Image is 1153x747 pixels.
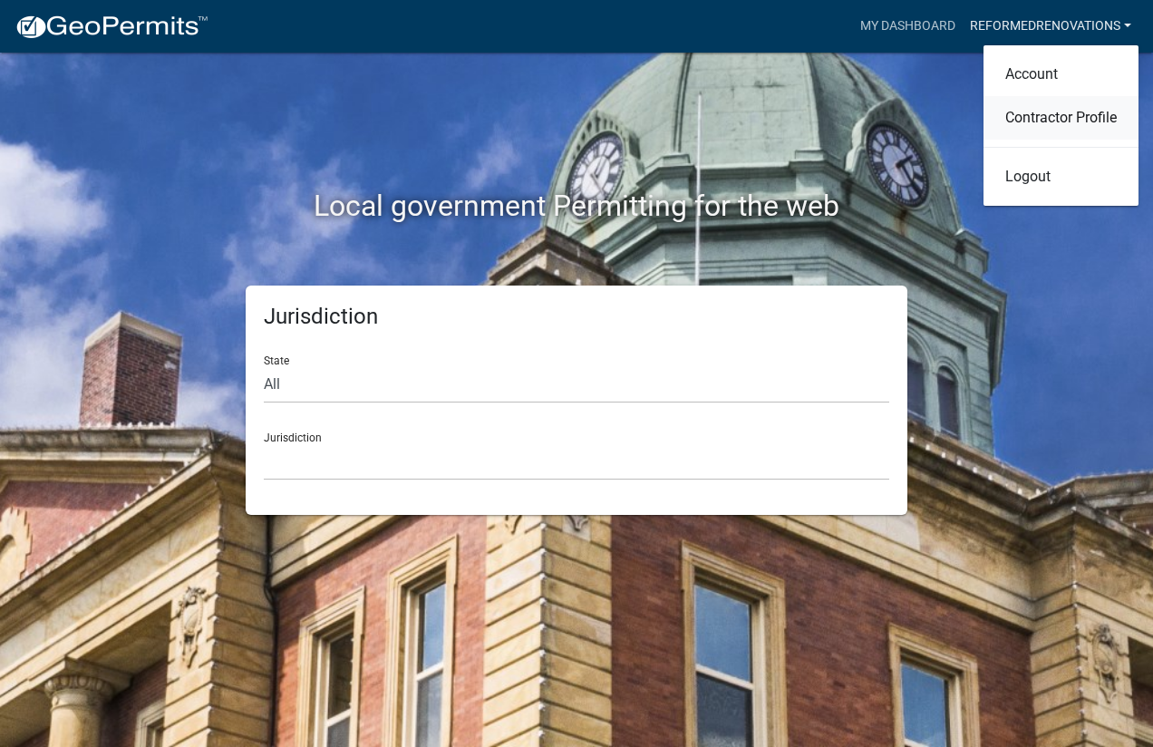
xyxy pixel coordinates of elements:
[73,189,1080,223] h2: Local government Permitting for the web
[264,304,889,330] h5: Jurisdiction
[983,155,1138,199] a: Logout
[983,53,1138,96] a: Account
[983,96,1138,140] a: Contractor Profile
[853,9,963,44] a: My Dashboard
[963,9,1138,44] a: reformedrenovations
[983,45,1138,206] div: reformedrenovations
